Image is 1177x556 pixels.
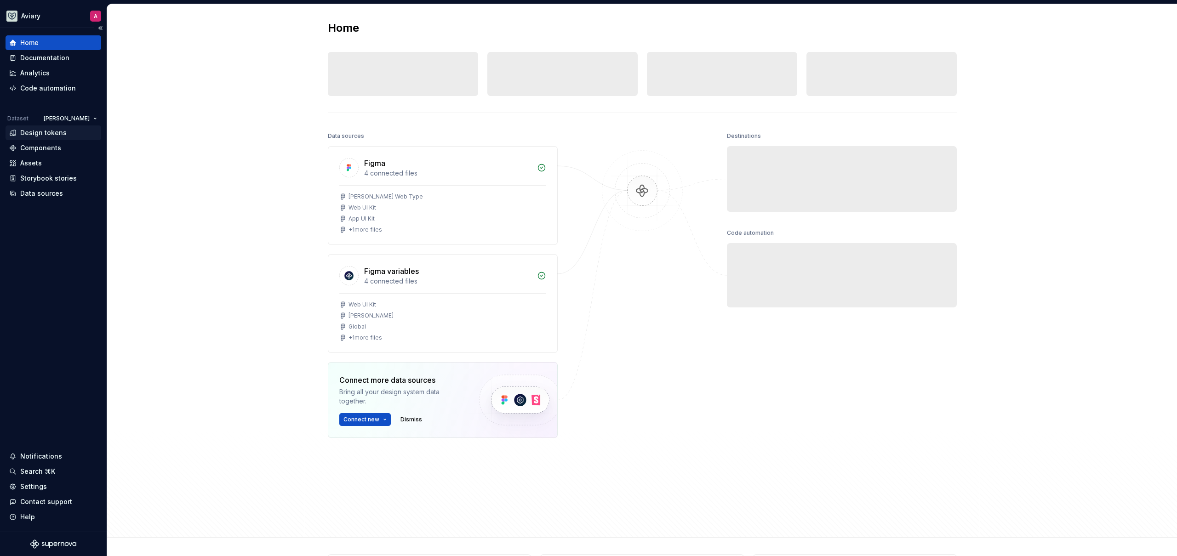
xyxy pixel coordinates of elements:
button: Contact support [6,494,101,509]
a: Analytics [6,66,101,80]
div: Figma variables [364,266,419,277]
a: Storybook stories [6,171,101,186]
div: Code automation [20,84,76,93]
div: + 1 more files [349,334,382,341]
button: Connect new [339,413,391,426]
div: 4 connected files [364,169,531,178]
button: AviaryA [2,6,105,26]
span: Connect new [343,416,379,423]
span: Dismiss [400,416,422,423]
div: Global [349,323,366,330]
div: + 1 more files [349,226,382,233]
button: [PERSON_NAME] [40,112,101,125]
div: Connect more data sources [339,374,463,386]
div: Search ⌘K [20,467,55,476]
a: Documentation [6,51,101,65]
div: Data sources [20,189,63,198]
div: Destinations [727,130,761,142]
div: Aviary [21,11,40,21]
div: Settings [20,482,47,491]
div: Assets [20,159,42,168]
div: Components [20,143,61,153]
div: Documentation [20,53,69,62]
button: Notifications [6,449,101,464]
div: Code automation [727,227,774,239]
a: Home [6,35,101,50]
a: Figma variables4 connected filesWeb UI Kit[PERSON_NAME]Global+1more files [328,254,558,353]
div: Storybook stories [20,174,77,183]
a: Components [6,141,101,155]
a: Code automation [6,81,101,96]
div: Help [20,512,35,522]
a: Assets [6,156,101,170]
a: Data sources [6,186,101,201]
div: Home [20,38,39,47]
svg: Supernova Logo [30,539,76,549]
h2: Home [328,21,359,35]
div: [PERSON_NAME] Web Type [349,193,423,200]
div: [PERSON_NAME] [349,312,394,319]
div: Design tokens [20,128,67,137]
div: Data sources [328,130,364,142]
button: Collapse sidebar [94,22,107,34]
a: Settings [6,479,101,494]
button: Search ⌘K [6,464,101,479]
span: [PERSON_NAME] [44,115,90,122]
a: Design tokens [6,125,101,140]
div: Web UI Kit [349,204,376,211]
div: 4 connected files [364,277,531,286]
div: A [94,12,97,20]
button: Dismiss [396,413,426,426]
img: 256e2c79-9abd-4d59-8978-03feab5a3943.png [6,11,17,22]
div: Notifications [20,452,62,461]
div: Contact support [20,497,72,506]
button: Help [6,510,101,524]
div: Dataset [7,115,29,122]
div: Analytics [20,68,50,78]
div: Bring all your design system data together. [339,387,463,406]
div: App UI Kit [349,215,375,222]
div: Web UI Kit [349,301,376,308]
div: Figma [364,158,385,169]
a: Figma4 connected files[PERSON_NAME] Web TypeWeb UI KitApp UI Kit+1more files [328,146,558,245]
